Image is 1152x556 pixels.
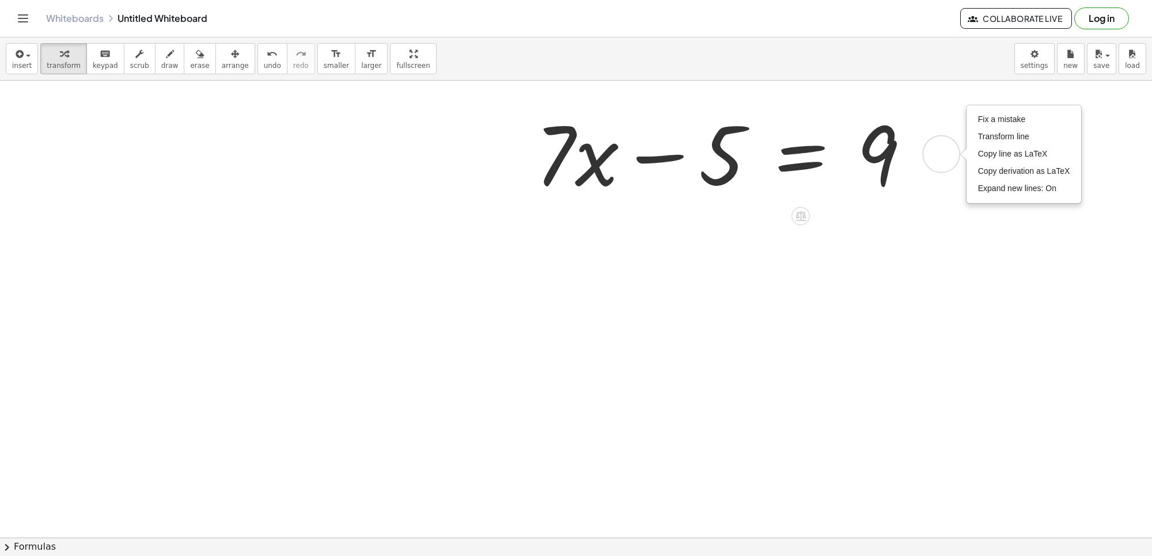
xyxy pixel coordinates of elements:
i: format_size [366,47,377,61]
button: arrange [215,43,255,74]
span: smaller [324,62,349,70]
button: save [1087,43,1116,74]
div: Apply the same math to both sides of the equation [791,207,810,225]
button: format_sizesmaller [317,43,355,74]
span: Expand new lines: On [978,184,1056,193]
button: settings [1014,43,1055,74]
span: Copy line as LaTeX [978,149,1048,158]
button: redoredo [287,43,315,74]
button: insert [6,43,38,74]
span: save [1093,62,1109,70]
span: larger [361,62,381,70]
span: new [1063,62,1078,70]
span: Copy derivation as LaTeX [978,166,1070,176]
span: Transform line [978,132,1029,141]
button: format_sizelarger [355,43,388,74]
button: new [1057,43,1085,74]
button: Toggle navigation [14,9,32,28]
span: insert [12,62,32,70]
span: keypad [93,62,118,70]
button: keyboardkeypad [86,43,124,74]
button: load [1119,43,1146,74]
i: keyboard [100,47,111,61]
i: redo [295,47,306,61]
span: fullscreen [396,62,430,70]
button: Collaborate Live [960,8,1072,29]
span: scrub [130,62,149,70]
span: settings [1021,62,1048,70]
i: format_size [331,47,342,61]
button: fullscreen [390,43,436,74]
button: scrub [124,43,156,74]
button: draw [155,43,185,74]
button: undoundo [257,43,287,74]
i: undo [267,47,278,61]
button: Log in [1074,7,1129,29]
a: Whiteboards [46,13,104,24]
button: transform [40,43,87,74]
span: draw [161,62,179,70]
span: redo [293,62,309,70]
span: transform [47,62,81,70]
span: Collaborate Live [970,13,1062,24]
span: undo [264,62,281,70]
span: arrange [222,62,249,70]
span: load [1125,62,1140,70]
button: erase [184,43,215,74]
span: Fix a mistake [978,115,1025,124]
span: erase [190,62,209,70]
